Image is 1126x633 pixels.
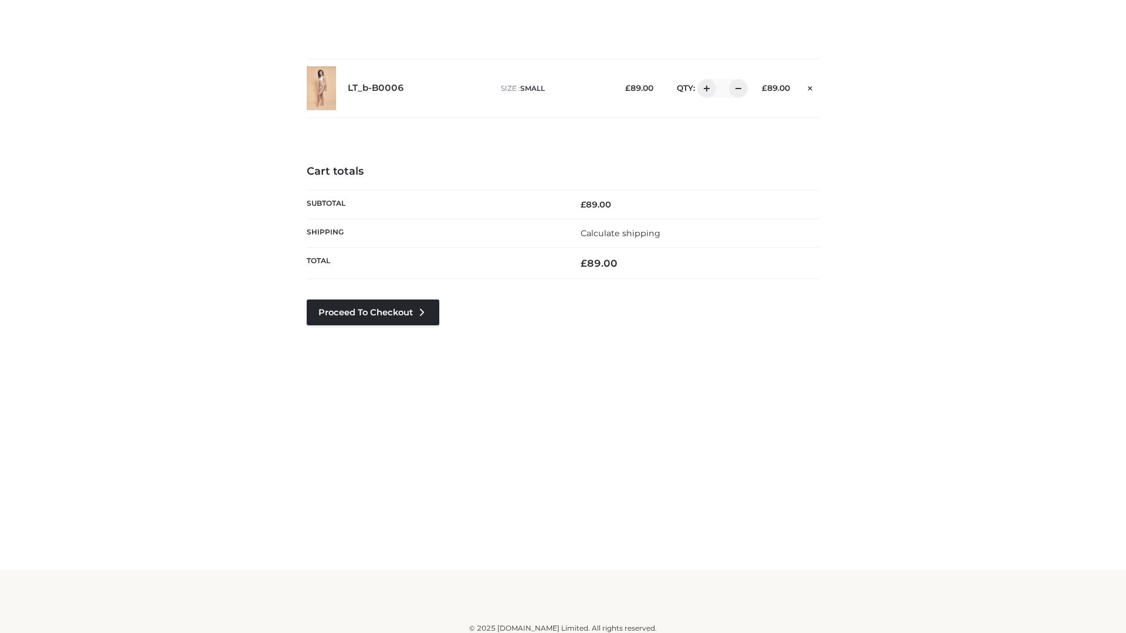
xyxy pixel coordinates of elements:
span: £ [625,83,630,93]
th: Shipping [307,219,563,247]
span: £ [581,199,586,210]
span: £ [581,257,587,269]
th: Total [307,248,563,279]
h4: Cart totals [307,165,819,178]
a: LT_b-B0006 [348,83,404,94]
bdi: 89.00 [581,199,611,210]
bdi: 89.00 [581,257,618,269]
a: Calculate shipping [581,228,660,239]
div: QTY: [665,79,744,98]
th: Subtotal [307,190,563,219]
a: Proceed to Checkout [307,300,439,325]
bdi: 89.00 [762,83,790,93]
span: SMALL [520,84,545,93]
bdi: 89.00 [625,83,653,93]
span: £ [762,83,767,93]
a: Remove this item [802,79,819,94]
p: size : [501,83,607,94]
